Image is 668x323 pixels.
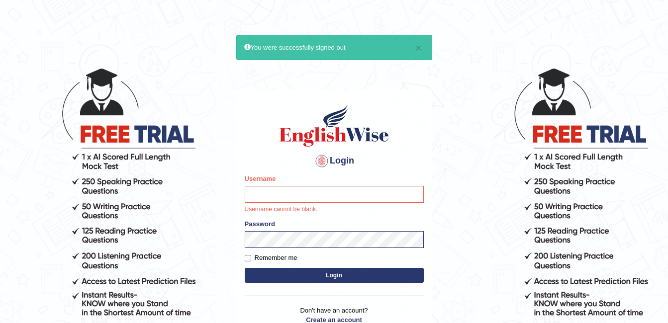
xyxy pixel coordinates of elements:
[415,43,421,53] button: ×
[245,253,297,263] label: Remember me
[245,153,424,169] h4: Login
[236,35,432,60] div: You were successfully signed out
[245,219,275,229] label: Password
[278,103,391,148] img: Logo of English Wise sign in for intelligent practice with AI
[245,255,251,261] input: Remember me
[245,205,424,214] p: Username cannot be blank.
[245,174,276,183] label: Username
[245,268,424,283] button: Login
